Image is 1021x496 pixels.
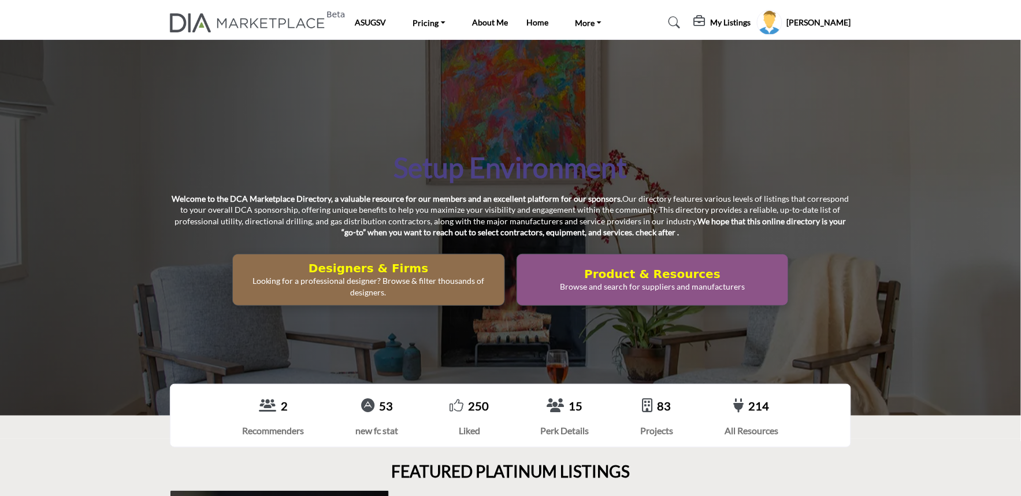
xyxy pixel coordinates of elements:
[243,424,305,438] div: Recommenders
[405,14,454,31] a: Pricing
[355,17,387,27] a: ASUGSV
[232,254,505,306] button: Designers & Firms Looking for a professional designer? Browse & filter thousands of designers.
[658,13,688,32] a: Search
[569,399,582,413] a: 15
[749,399,770,413] a: 214
[394,150,628,186] h1: Setup Environment
[170,13,331,32] a: Beta
[540,424,589,438] div: Perk Details
[517,254,789,306] button: Product & Resources Browse and search for suppliers and manufacturers
[521,281,785,293] p: Browse and search for suppliers and manufacturers
[725,424,778,438] div: All Resources
[757,10,782,35] button: Show hide supplier dropdown
[170,13,331,32] img: Site Logo
[658,399,671,413] a: 83
[450,424,489,438] div: Liked
[326,10,345,20] h6: Beta
[236,275,501,298] p: Looking for a professional designer? Browse & filter thousands of designers.
[356,424,399,438] div: new fc stat
[281,399,288,413] a: 2
[711,17,751,28] h5: My Listings
[472,17,508,27] a: About Me
[259,398,276,414] a: View Recommenders
[170,193,851,238] p: Our directory features various levels of listings that correspond to your overall DCA sponsorship...
[391,462,630,482] h2: FEATURED PLATINUM LISTINGS
[236,261,501,275] h2: Designers & Firms
[172,194,622,203] strong: Welcome to the DCA Marketplace Directory, a valuable resource for our members and an excellent pl...
[526,17,548,27] a: Home
[450,398,464,412] i: Go to Liked
[787,17,851,28] h5: [PERSON_NAME]
[521,267,785,281] h2: Product & Resources
[379,399,393,413] a: 53
[694,16,751,29] div: My Listings
[640,424,673,438] div: Projects
[567,14,610,31] a: More
[469,399,489,413] a: 250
